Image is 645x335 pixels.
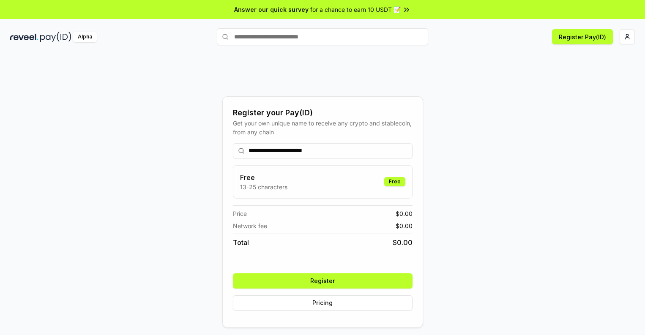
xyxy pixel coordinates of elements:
[10,32,38,42] img: reveel_dark
[233,273,413,289] button: Register
[384,177,405,186] div: Free
[233,119,413,136] div: Get your own unique name to receive any crypto and stablecoin, from any chain
[393,237,413,248] span: $ 0.00
[234,5,309,14] span: Answer our quick survey
[310,5,401,14] span: for a chance to earn 10 USDT 📝
[233,237,249,248] span: Total
[73,32,97,42] div: Alpha
[40,32,71,42] img: pay_id
[233,107,413,119] div: Register your Pay(ID)
[233,295,413,310] button: Pricing
[240,182,287,191] p: 13-25 characters
[240,172,287,182] h3: Free
[396,209,413,218] span: $ 0.00
[396,221,413,230] span: $ 0.00
[233,221,267,230] span: Network fee
[233,209,247,218] span: Price
[552,29,613,44] button: Register Pay(ID)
